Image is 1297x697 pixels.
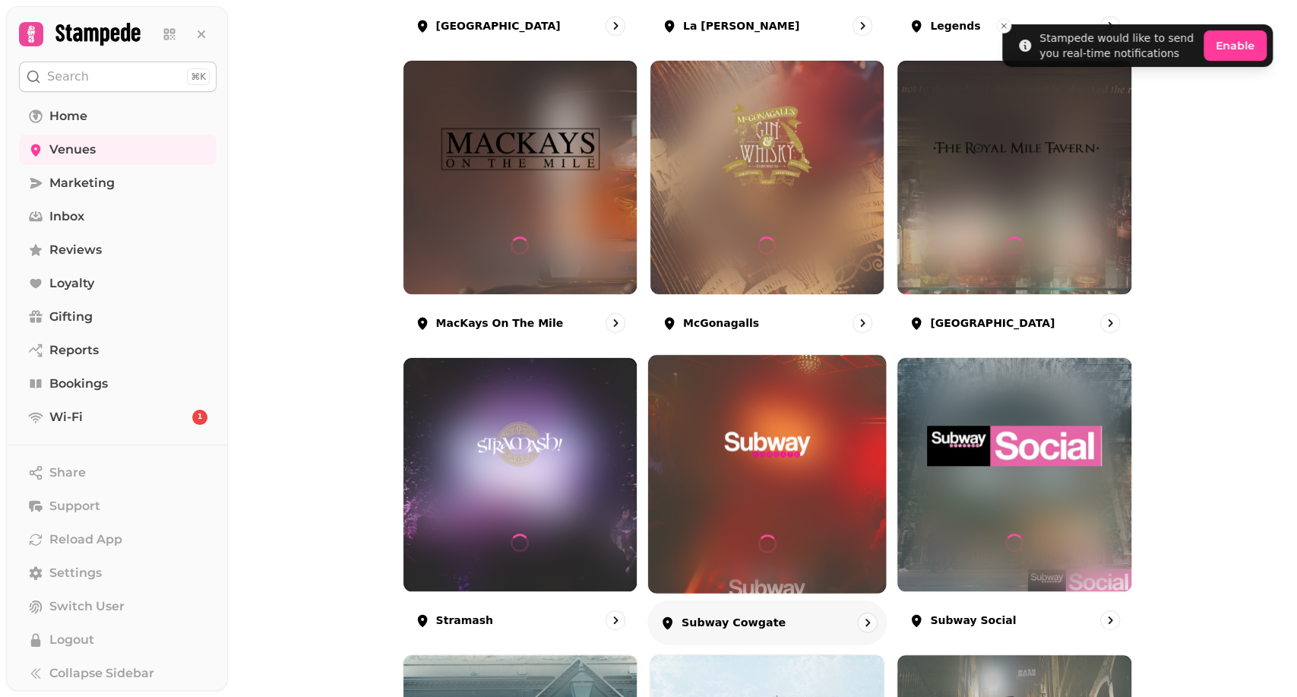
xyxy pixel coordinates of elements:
[436,18,561,33] p: [GEOGRAPHIC_DATA]
[19,658,217,689] button: Collapse Sidebar
[49,174,115,192] span: Marketing
[683,18,799,33] p: La [PERSON_NAME]
[19,491,217,521] button: Support
[49,107,87,125] span: Home
[19,558,217,588] a: Settings
[19,101,217,131] a: Home
[930,18,980,33] p: Legends
[647,354,887,645] a: Subway CowgateSubway CowgateSubway Cowgate
[49,631,94,649] span: Logout
[49,375,108,393] span: Bookings
[927,100,1102,197] img: Royal Mile Tavern
[49,308,93,326] span: Gifting
[49,241,102,259] span: Reviews
[49,208,84,226] span: Inbox
[49,341,99,360] span: Reports
[49,408,83,426] span: Wi-Fi
[1102,613,1118,628] svg: go to
[1204,30,1267,61] button: Enable
[49,564,102,582] span: Settings
[897,357,1131,642] a: Subway SocialSubway SocialSubway Social
[432,100,607,197] img: MacKays on the Mile
[855,315,870,331] svg: go to
[187,68,210,85] div: ⌘K
[19,302,217,332] a: Gifting
[608,613,623,628] svg: go to
[678,395,856,495] img: Subway Cowgate
[1039,30,1197,61] div: Stampede would like to send you real-time notifications
[19,135,217,165] a: Venues
[198,412,202,423] span: 1
[679,100,854,197] img: McGonagalls
[432,397,607,494] img: Stramash
[927,397,1102,494] img: Subway Social
[436,613,493,628] p: Stramash
[930,613,1016,628] p: Subway Social
[930,315,1055,331] p: [GEOGRAPHIC_DATA]
[403,357,637,642] a: StramashStramashStramash
[436,315,564,331] p: MacKays on the Mile
[608,315,623,331] svg: go to
[49,464,86,482] span: Share
[19,268,217,299] a: Loyalty
[49,141,96,159] span: Venues
[49,274,94,293] span: Loyalty
[47,68,89,86] p: Search
[19,402,217,432] a: Wi-Fi1
[860,615,875,630] svg: go to
[19,524,217,555] button: Reload App
[403,60,637,345] a: MacKays on the MileMacKays on the MileMacKays on the Mile
[897,60,1131,345] a: Royal Mile TavernRoyal Mile Tavern[GEOGRAPHIC_DATA]
[49,531,122,549] span: Reload App
[19,335,217,366] a: Reports
[996,18,1011,33] button: Close toast
[608,18,623,33] svg: go to
[19,168,217,198] a: Marketing
[1102,315,1118,331] svg: go to
[49,664,154,683] span: Collapse Sidebar
[19,201,217,232] a: Inbox
[19,369,217,399] a: Bookings
[19,62,217,92] button: Search⌘K
[19,625,217,655] button: Logout
[49,597,125,616] span: Switch User
[19,235,217,265] a: Reviews
[855,18,870,33] svg: go to
[19,591,217,622] button: Switch User
[650,60,884,345] a: McGonagallsMcGonagallsMcGonagalls
[19,458,217,488] button: Share
[682,615,786,630] p: Subway Cowgate
[49,497,100,515] span: Support
[683,315,759,331] p: McGonagalls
